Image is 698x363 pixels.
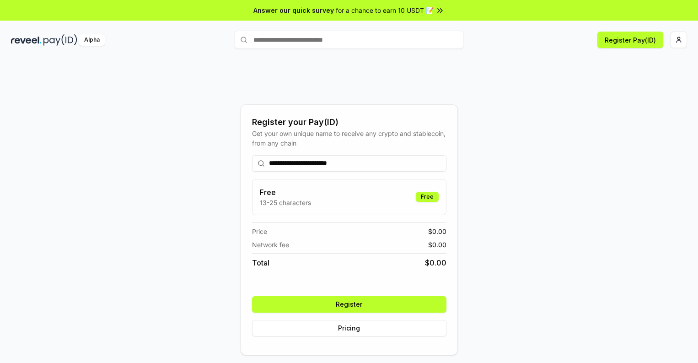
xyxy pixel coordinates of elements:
[253,5,334,15] span: Answer our quick survey
[260,187,311,198] h3: Free
[252,257,269,268] span: Total
[428,227,446,236] span: $ 0.00
[428,240,446,249] span: $ 0.00
[252,227,267,236] span: Price
[252,240,289,249] span: Network fee
[43,34,77,46] img: pay_id
[425,257,446,268] span: $ 0.00
[252,296,446,313] button: Register
[252,320,446,336] button: Pricing
[597,32,663,48] button: Register Pay(ID)
[260,198,311,207] p: 13-25 characters
[252,116,446,129] div: Register your Pay(ID)
[416,192,439,202] div: Free
[11,34,42,46] img: reveel_dark
[252,129,446,148] div: Get your own unique name to receive any crypto and stablecoin, from any chain
[79,34,105,46] div: Alpha
[336,5,434,15] span: for a chance to earn 10 USDT 📝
